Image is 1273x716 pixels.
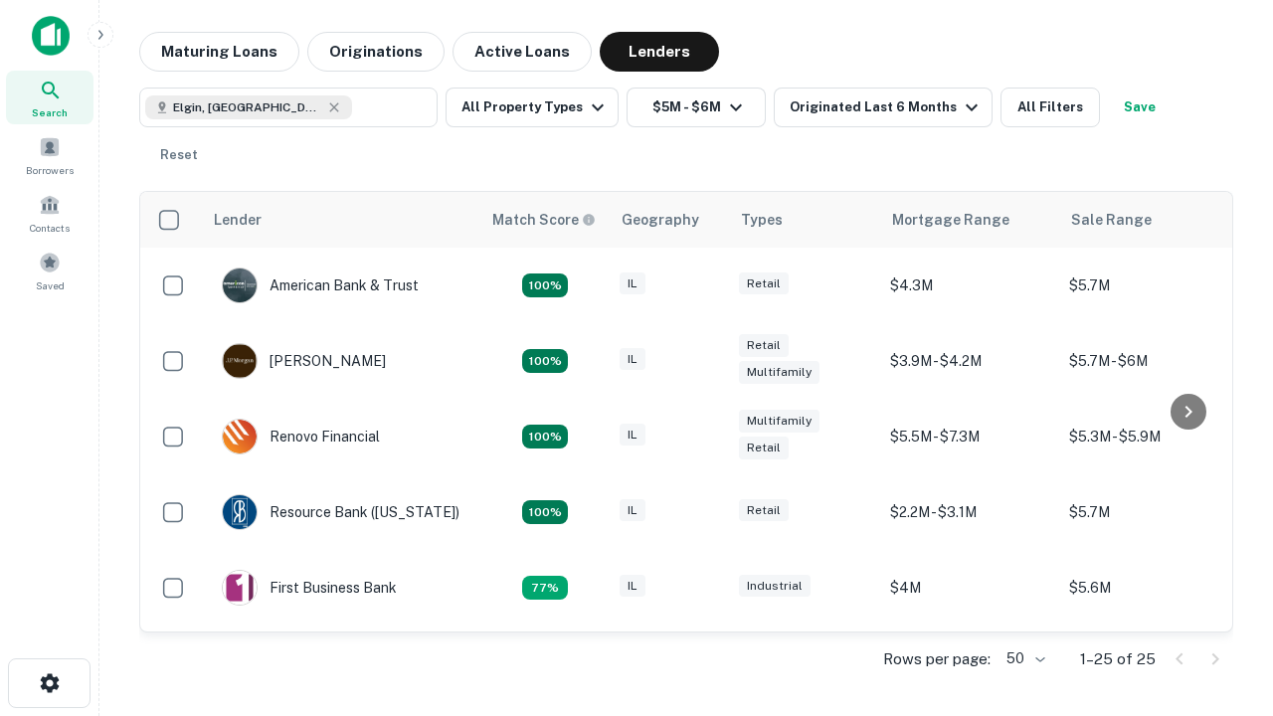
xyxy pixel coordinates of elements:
div: Originated Last 6 Months [790,95,984,119]
h6: Match Score [492,209,592,231]
div: Lender [214,208,262,232]
p: Rows per page: [883,647,991,671]
img: picture [223,344,257,378]
span: Borrowers [26,162,74,178]
img: picture [223,268,257,302]
div: IL [620,348,645,371]
a: Borrowers [6,128,93,182]
div: IL [620,499,645,522]
button: Lenders [600,32,719,72]
td: $3.1M [880,626,1059,701]
button: Maturing Loans [139,32,299,72]
div: Multifamily [739,361,819,384]
iframe: Chat Widget [1174,557,1273,652]
span: Search [32,104,68,120]
span: Contacts [30,220,70,236]
div: IL [620,424,645,447]
td: $4.3M [880,248,1059,323]
td: $5.3M - $5.9M [1059,399,1238,474]
div: Sale Range [1071,208,1152,232]
div: Multifamily [739,410,819,433]
img: picture [223,495,257,529]
div: Retail [739,334,789,357]
a: Saved [6,244,93,297]
div: Retail [739,272,789,295]
button: Originated Last 6 Months [774,88,993,127]
button: Save your search to get updates of matches that match your search criteria. [1108,88,1172,127]
div: Capitalize uses an advanced AI algorithm to match your search with the best lender. The match sco... [492,209,596,231]
div: American Bank & Trust [222,268,419,303]
div: Matching Properties: 4, hasApolloMatch: undefined [522,349,568,373]
div: Retail [739,499,789,522]
th: Lender [202,192,480,248]
div: Matching Properties: 4, hasApolloMatch: undefined [522,425,568,448]
td: $5.1M [1059,626,1238,701]
div: Geography [622,208,699,232]
td: $3.9M - $4.2M [880,323,1059,399]
a: Contacts [6,186,93,240]
td: $5.5M - $7.3M [880,399,1059,474]
th: Types [729,192,880,248]
img: capitalize-icon.png [32,16,70,56]
div: Mortgage Range [892,208,1009,232]
th: Capitalize uses an advanced AI algorithm to match your search with the best lender. The match sco... [480,192,610,248]
div: Retail [739,437,789,459]
td: $5.7M [1059,248,1238,323]
a: Search [6,71,93,124]
th: Sale Range [1059,192,1238,248]
button: All Filters [1000,88,1100,127]
button: Originations [307,32,445,72]
td: $5.7M [1059,474,1238,550]
div: Types [741,208,783,232]
div: IL [620,272,645,295]
button: $5M - $6M [627,88,766,127]
div: Matching Properties: 4, hasApolloMatch: undefined [522,500,568,524]
button: Active Loans [453,32,592,72]
div: Matching Properties: 3, hasApolloMatch: undefined [522,576,568,600]
div: Renovo Financial [222,419,380,454]
div: Industrial [739,575,811,598]
th: Mortgage Range [880,192,1059,248]
img: picture [223,571,257,605]
td: $5.7M - $6M [1059,323,1238,399]
td: $2.2M - $3.1M [880,474,1059,550]
div: Matching Properties: 7, hasApolloMatch: undefined [522,273,568,297]
button: Reset [147,135,211,175]
span: Saved [36,277,65,293]
div: Resource Bank ([US_STATE]) [222,494,459,530]
span: Elgin, [GEOGRAPHIC_DATA], [GEOGRAPHIC_DATA] [173,98,322,116]
img: picture [223,420,257,453]
th: Geography [610,192,729,248]
td: $5.6M [1059,550,1238,626]
div: First Business Bank [222,570,397,606]
div: 50 [999,644,1048,673]
td: $4M [880,550,1059,626]
div: IL [620,575,645,598]
button: All Property Types [446,88,619,127]
div: [PERSON_NAME] [222,343,386,379]
p: 1–25 of 25 [1080,647,1156,671]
